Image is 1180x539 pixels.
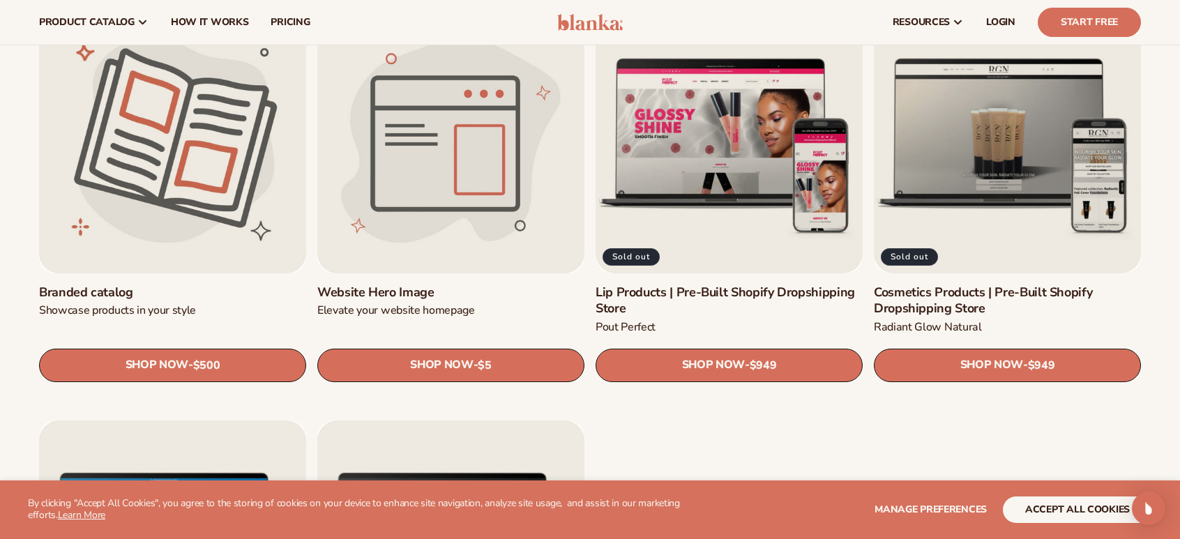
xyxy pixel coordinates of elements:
a: SHOP NOW- $949 [596,348,863,381]
a: SHOP NOW- $500 [39,348,306,381]
button: Manage preferences [875,496,987,523]
button: accept all cookies [1003,496,1152,523]
span: LOGIN [986,17,1015,28]
a: Start Free [1038,8,1141,37]
span: $949 [1028,358,1055,372]
span: How It Works [171,17,249,28]
span: product catalog [39,17,135,28]
a: Website Hero Image [317,284,584,301]
span: pricing [271,17,310,28]
p: By clicking "Accept All Cookies", you agree to the storing of cookies on your device to enhance s... [28,498,691,522]
a: SHOP NOW- $5 [317,348,584,381]
a: SHOP NOW- $949 [874,348,1141,381]
span: SHOP NOW [682,358,745,372]
img: logo [557,14,623,31]
span: resources [893,17,950,28]
span: SHOP NOW [410,358,473,372]
span: $500 [193,358,220,372]
div: Open Intercom Messenger [1132,492,1165,525]
span: $949 [750,358,777,372]
a: Cosmetics Products | Pre-Built Shopify Dropshipping Store [874,284,1141,317]
a: Branded catalog [39,284,306,301]
span: SHOP NOW [960,358,1023,372]
span: Manage preferences [875,503,987,516]
span: $5 [478,358,491,372]
a: Learn More [58,508,105,522]
a: Lip Products | Pre-Built Shopify Dropshipping Store [596,284,863,317]
span: SHOP NOW [126,358,188,372]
